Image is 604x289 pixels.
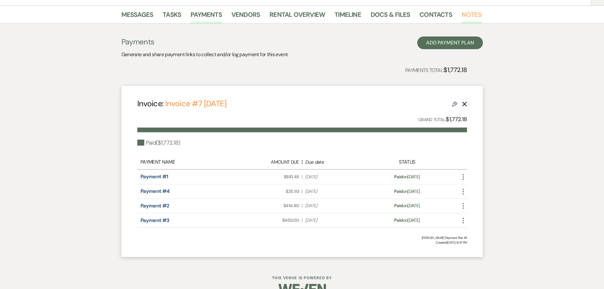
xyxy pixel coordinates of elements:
a: Vendors [231,10,260,23]
span: Paid [394,174,403,180]
span: Paid [394,188,403,194]
span: | [302,188,302,195]
span: $450.00 [241,217,299,224]
div: [PERSON_NAME] Payment Plan #1 [137,235,467,240]
div: | [237,158,367,166]
span: Paid [394,217,403,223]
span: [DATE] [305,202,363,209]
span: $414.80 [241,202,299,209]
a: Payment #2 [140,202,169,209]
div: on [DATE] [367,217,447,224]
span: [DATE] [305,217,363,224]
a: Notes [462,10,482,23]
span: $881.45 [241,174,299,180]
div: on [DATE] [367,202,447,209]
a: Contacts [419,10,452,23]
div: on [DATE] [367,188,447,195]
p: Grand Total: [418,115,467,124]
span: | [302,202,302,209]
div: Status [367,158,447,166]
a: Payment #1 [140,173,168,180]
a: Timeline [334,10,361,23]
span: $25.93 [241,188,299,195]
p: Generate and share payment links to collect and/or log payment for this event. [121,50,289,59]
strong: $1,772.18 [444,66,467,74]
span: Paid [394,203,403,208]
strong: $1,772.18 [446,115,467,123]
a: Payment #4 [140,188,170,194]
div: Payment Name [140,158,237,166]
span: | [302,217,302,224]
p: Payments Total: [405,65,467,75]
span: Created: [DATE] 12:47 PM [137,240,467,245]
a: Docs & Files [371,10,410,23]
a: Messages [121,10,153,23]
h4: Invoice: [137,98,226,109]
span: | [302,174,302,180]
a: Payments [191,10,222,23]
span: [DATE] [305,188,363,195]
a: Payment #3 [140,217,170,224]
div: on [DATE] [367,174,447,180]
a: Invoice #7 [DATE] [165,98,226,109]
a: Tasks [163,10,181,23]
div: Amount Due [241,159,299,166]
span: [DATE] [305,174,363,180]
a: Rental Overview [270,10,325,23]
div: Paid ( $1,772.18 ) [137,139,180,147]
button: Add Payment Plan [417,36,483,49]
div: Due date [305,159,363,166]
h3: Payments [121,36,289,47]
